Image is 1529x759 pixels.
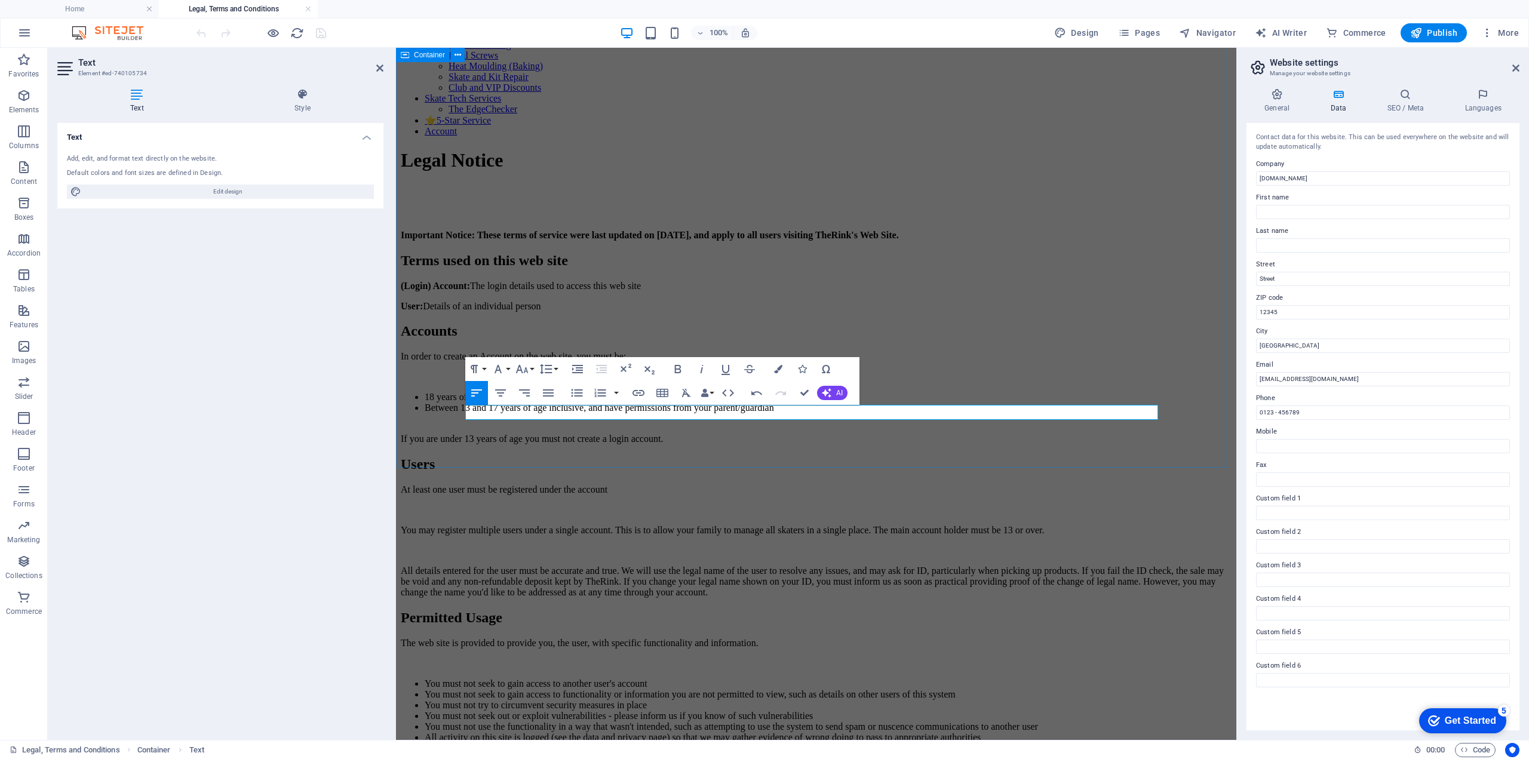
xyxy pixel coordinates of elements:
[1256,190,1510,205] label: First name
[612,381,621,405] button: Ordered List
[1256,291,1510,305] label: ZIP code
[769,381,792,405] button: Redo (Ctrl+Shift+Z)
[709,26,728,40] h6: 100%
[767,357,790,381] button: Colors
[189,743,204,757] span: Click to select. Double-click to edit
[1256,525,1510,539] label: Custom field 2
[1270,68,1496,79] h3: Manage your website settings
[489,357,512,381] button: Font Family
[15,392,33,401] p: Slider
[1049,23,1104,42] button: Design
[738,357,761,381] button: Strikethrough
[815,357,837,381] button: Special Characters
[627,381,650,405] button: Insert Link
[1118,27,1160,39] span: Pages
[69,26,158,40] img: Editor Logo
[1321,23,1391,42] button: Commerce
[1256,625,1510,640] label: Custom field 5
[1049,23,1104,42] div: Design (Ctrl+Alt+Y)
[7,248,41,258] p: Accordion
[137,743,171,757] span: Click to select. Double-click to edit
[791,357,813,381] button: Icons
[414,51,445,59] span: Container
[13,463,35,473] p: Footer
[836,389,843,397] span: AI
[13,499,35,509] p: Forms
[11,177,37,186] p: Content
[1369,88,1447,113] h4: SEO / Meta
[67,185,374,199] button: Edit design
[35,13,87,24] div: Get Started
[513,357,536,381] button: Font Size
[717,381,739,405] button: HTML
[1256,592,1510,606] label: Custom field 4
[566,381,588,405] button: Unordered List
[1312,88,1369,113] h4: Data
[614,357,637,381] button: Superscript
[14,213,34,222] p: Boxes
[740,27,751,38] i: On resize automatically adjust zoom level to fit chosen device.
[5,571,42,580] p: Collections
[1256,133,1510,152] div: Contact data for this website. This can be used everywhere on the website and will update automat...
[699,381,716,405] button: Data Bindings
[57,123,383,145] h4: Text
[10,743,120,757] a: Click to cancel selection. Double-click to open Pages
[1447,88,1519,113] h4: Languages
[1174,23,1241,42] button: Navigator
[1256,391,1510,405] label: Phone
[465,381,488,405] button: Align Left
[1435,745,1436,754] span: :
[691,26,733,40] button: 100%
[690,357,713,381] button: Italic (Ctrl+I)
[6,607,42,616] p: Commerce
[222,88,383,113] h4: Style
[1256,659,1510,673] label: Custom field 6
[590,357,613,381] button: Decrease Indent
[10,6,97,31] div: Get Started 5 items remaining, 0% complete
[159,2,318,16] h4: Legal, Terms and Conditions
[1250,23,1312,42] button: AI Writer
[78,68,360,79] h3: Element #ed-740105734
[465,357,488,381] button: Paragraph Format
[266,26,280,40] button: Click here to leave preview mode and continue editing
[9,141,39,150] p: Columns
[638,357,661,381] button: Subscript
[67,168,374,179] div: Default colors and font sizes are defined in Design.
[1455,743,1496,757] button: Code
[1256,257,1510,272] label: Street
[745,381,768,405] button: Undo (Ctrl+Z)
[537,381,560,405] button: Align Justify
[793,381,816,405] button: Confirm (Ctrl+⏎)
[1256,558,1510,573] label: Custom field 3
[817,386,848,400] button: AI
[667,357,689,381] button: Bold (Ctrl+B)
[7,535,40,545] p: Marketing
[85,185,370,199] span: Edit design
[9,105,39,115] p: Elements
[1460,743,1490,757] span: Code
[12,356,36,365] p: Images
[12,428,36,437] p: Header
[675,381,698,405] button: Clear Formatting
[8,69,39,79] p: Favorites
[67,154,374,164] div: Add, edit, and format text directly on the website.
[88,2,100,14] div: 5
[1246,88,1312,113] h4: General
[290,26,304,40] button: reload
[1401,23,1467,42] button: Publish
[1476,23,1524,42] button: More
[714,357,737,381] button: Underline (Ctrl+U)
[1410,27,1457,39] span: Publish
[10,320,38,330] p: Features
[537,357,560,381] button: Line Height
[1326,27,1386,39] span: Commerce
[137,743,204,757] nav: breadcrumb
[566,357,589,381] button: Increase Indent
[513,381,536,405] button: Align Right
[1256,425,1510,439] label: Mobile
[1054,27,1099,39] span: Design
[1481,27,1519,39] span: More
[1256,491,1510,506] label: Custom field 1
[589,381,612,405] button: Ordered List
[1256,324,1510,339] label: City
